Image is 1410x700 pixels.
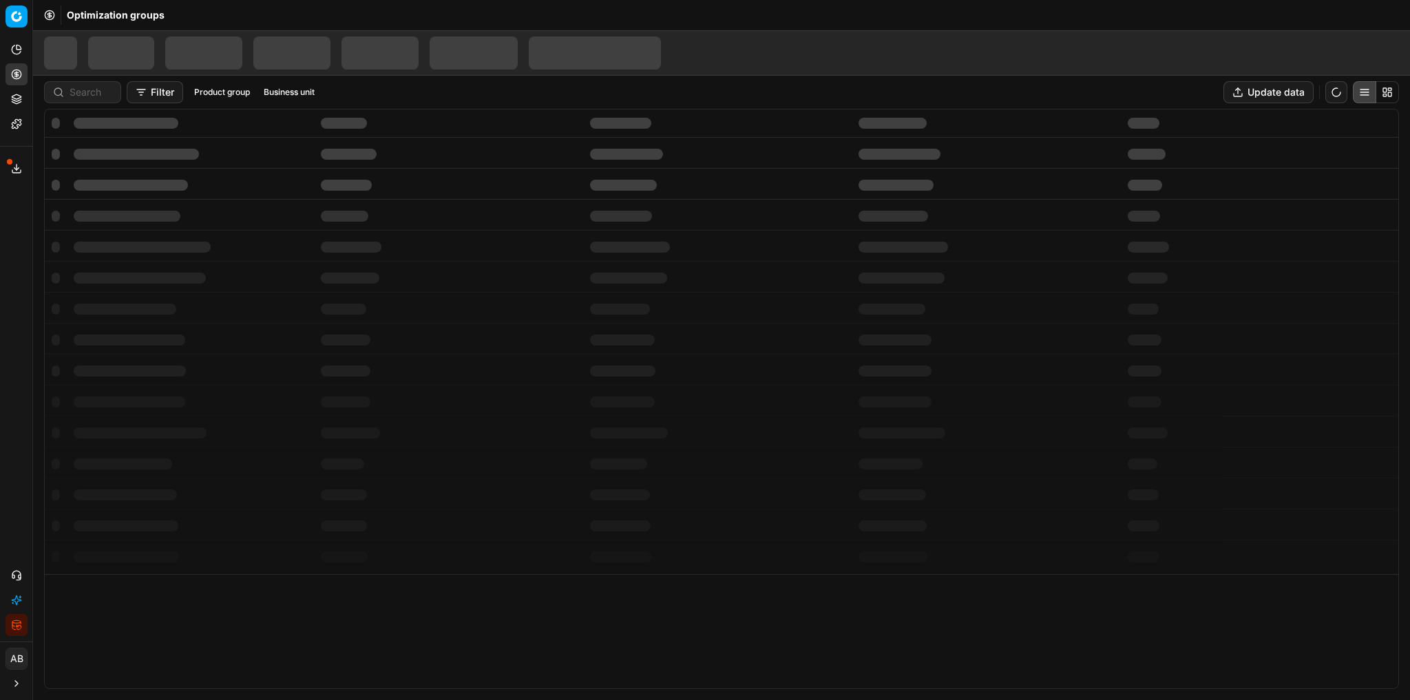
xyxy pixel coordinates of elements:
[127,81,183,103] button: Filter
[70,85,112,99] input: Search
[189,84,255,100] button: Product group
[1223,81,1314,103] button: Update data
[6,648,27,669] span: AB
[6,648,28,670] button: AB
[258,84,320,100] button: Business unit
[67,8,165,22] span: Optimization groups
[67,8,165,22] nav: breadcrumb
